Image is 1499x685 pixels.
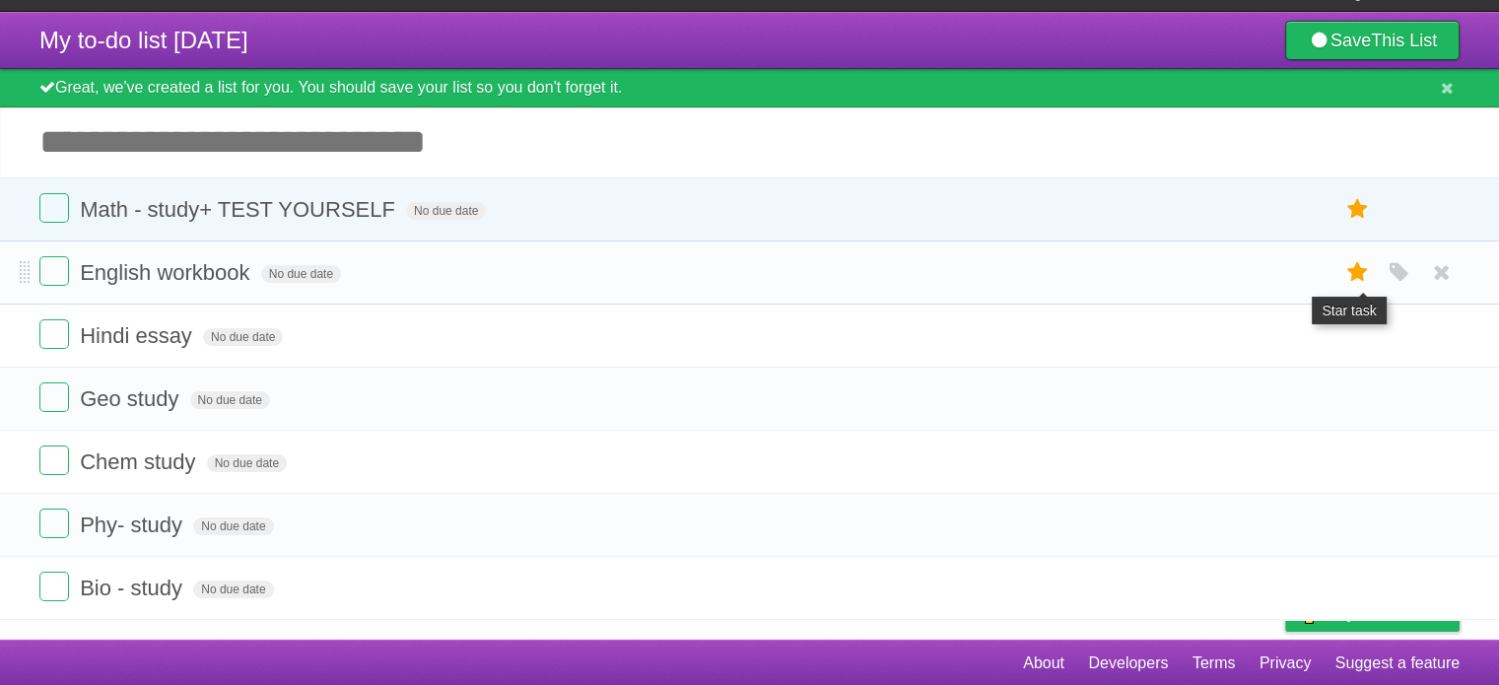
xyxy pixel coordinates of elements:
[406,202,486,220] span: No due date
[39,572,69,601] label: Done
[1335,645,1460,682] a: Suggest a feature
[39,509,69,538] label: Done
[39,445,69,475] label: Done
[261,265,341,283] span: No due date
[1088,645,1168,682] a: Developers
[39,382,69,412] label: Done
[39,193,69,223] label: Done
[39,27,248,53] span: My to-do list [DATE]
[1339,256,1377,289] label: Star task
[80,260,254,285] span: English workbook
[39,256,69,286] label: Done
[1192,645,1236,682] a: Terms
[1023,645,1064,682] a: About
[1339,193,1377,226] label: Star task
[39,319,69,349] label: Done
[203,328,283,346] span: No due date
[1327,596,1450,631] span: Buy me a coffee
[1371,31,1437,50] b: This List
[190,391,270,409] span: No due date
[80,197,400,222] span: Math - study+ TEST YOURSELF
[1260,645,1311,682] a: Privacy
[80,386,183,411] span: Geo study
[207,454,287,472] span: No due date
[1285,21,1460,60] a: SaveThis List
[193,581,273,598] span: No due date
[80,323,197,348] span: Hindi essay
[193,517,273,535] span: No due date
[80,576,187,600] span: Bio - study
[80,513,187,537] span: Phy- study
[80,449,200,474] span: Chem study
